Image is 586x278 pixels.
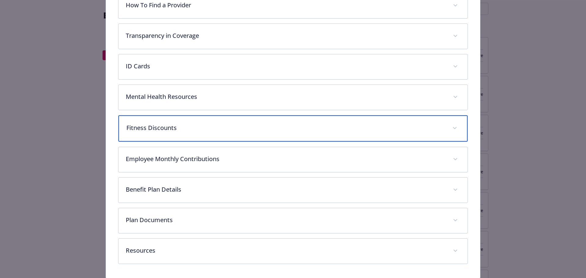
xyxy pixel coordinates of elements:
div: Benefit Plan Details [118,178,468,203]
p: Mental Health Resources [126,92,446,101]
div: Plan Documents [118,208,468,233]
p: Plan Documents [126,215,446,225]
p: Benefit Plan Details [126,185,446,194]
div: Employee Monthly Contributions [118,147,468,172]
div: Resources [118,239,468,264]
p: Employee Monthly Contributions [126,154,446,164]
div: Mental Health Resources [118,85,468,110]
p: Resources [126,246,446,255]
p: Fitness Discounts [126,123,445,132]
div: Fitness Discounts [118,115,468,142]
p: How To Find a Provider [126,1,446,10]
p: ID Cards [126,62,446,71]
p: Transparency in Coverage [126,31,446,40]
div: ID Cards [118,54,468,79]
div: Transparency in Coverage [118,24,468,49]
